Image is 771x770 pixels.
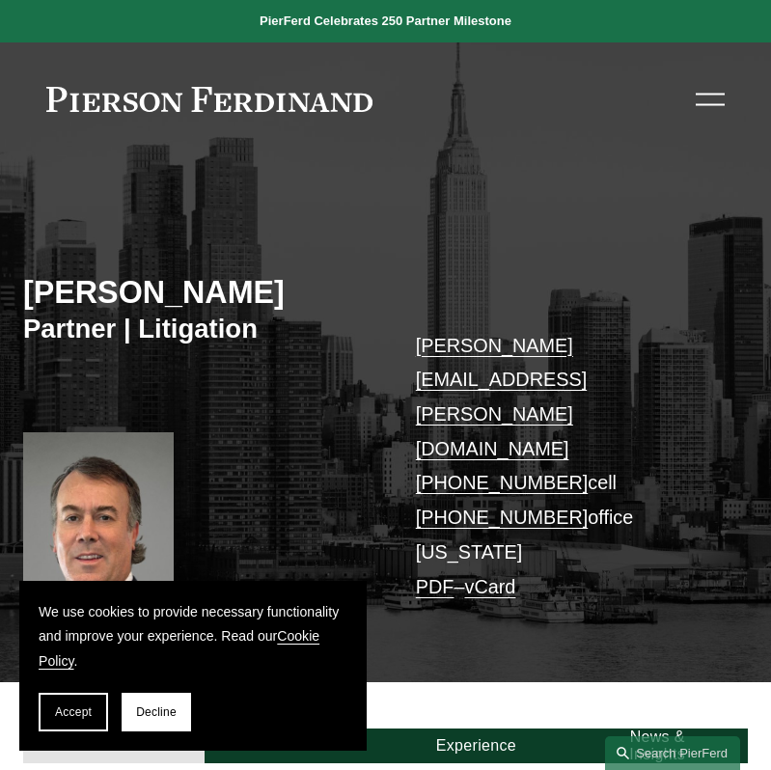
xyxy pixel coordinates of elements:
[23,313,386,345] h3: Partner | Litigation
[39,693,108,731] button: Accept
[19,581,367,751] section: Cookie banner
[416,507,588,528] a: [PHONE_NUMBER]
[416,329,718,605] p: cell office [US_STATE] –
[39,628,319,668] a: Cookie Policy
[416,472,588,493] a: [PHONE_NUMBER]
[605,736,740,770] a: Search this site
[136,705,177,719] span: Decline
[416,335,587,459] a: [PERSON_NAME][EMAIL_ADDRESS][PERSON_NAME][DOMAIN_NAME]
[23,274,386,312] h2: [PERSON_NAME]
[386,729,567,763] a: Experience
[39,600,347,674] p: We use cookies to provide necessary functionality and improve your experience. Read our .
[464,576,515,597] a: vCard
[55,705,92,719] span: Accept
[416,576,454,597] a: PDF
[122,693,191,731] button: Decline
[566,729,748,763] a: News & Insights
